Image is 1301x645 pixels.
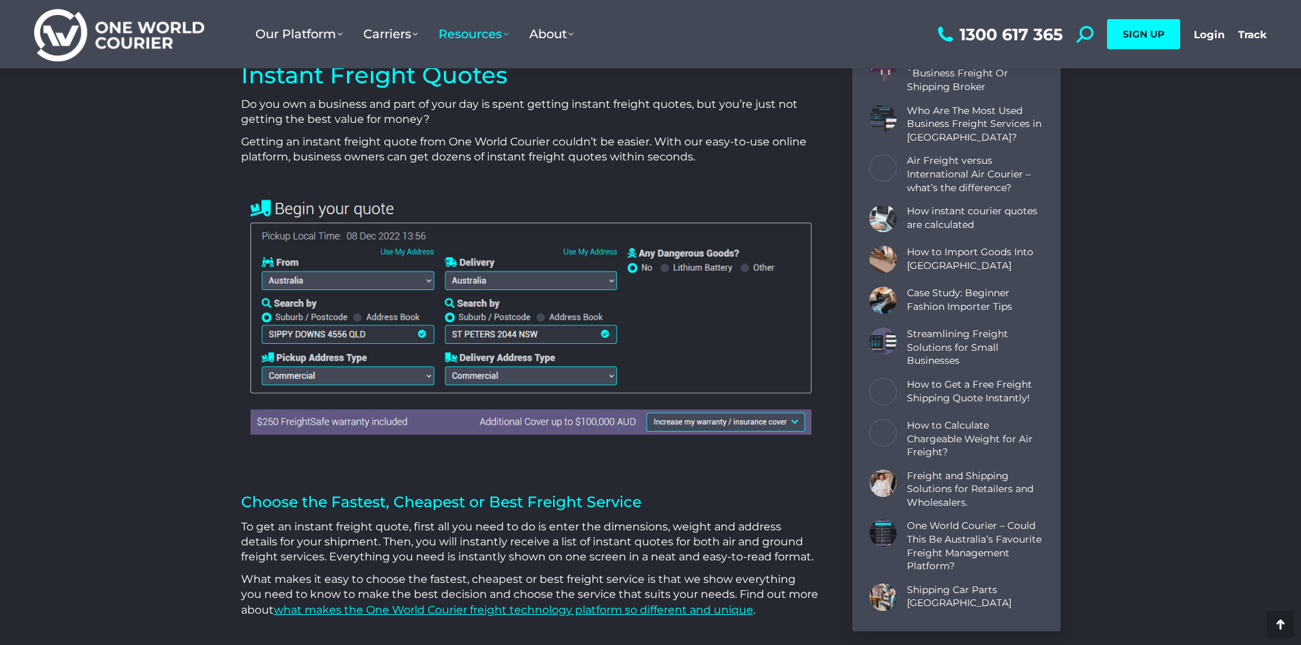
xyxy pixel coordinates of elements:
a: Track [1238,28,1267,41]
a: SIGN UP [1107,19,1180,49]
p: To get an instant freight quote, first all you need to do is enter the dimensions, weight and add... [241,519,818,565]
p: Getting an instant freight quote from One World Courier couldn’t be easier. With our easy-to-use ... [241,134,818,165]
a: Post image [869,205,897,232]
a: Post image [869,419,897,446]
a: One World Courier – Could This Be Australia’s Favourite Freight Management Platform? [907,520,1044,573]
a: 1300 617 365 [934,26,1063,43]
h1: Instant Freight Quotes [241,60,818,90]
a: How to Calculate Chargeable Weight for Air Freight? [907,419,1044,459]
a: Post image [869,246,897,273]
a: About [519,13,584,55]
a: Post image [869,104,897,132]
a: Streamlining Freight Solutions for Small Businesses [907,328,1044,368]
span: Carriers [363,27,418,42]
a: what makes the One World Courier freight technology platform so different and unique [274,603,753,616]
span: Resources [438,27,509,42]
a: Carriers [353,13,428,55]
a: Air Freight versus International Air Courier – what’s the difference? [907,155,1044,195]
a: Who Are The Most Used Business Freight Services in [GEOGRAPHIC_DATA]? [907,104,1044,145]
a: Shipping Car Parts [GEOGRAPHIC_DATA] [907,584,1044,610]
h2: Choose the Fastest, Cheapest or Best Freight Service [241,472,818,513]
a: Case Study: Beginner Fashion Importer Tips [907,287,1044,313]
a: Post image [869,287,897,314]
span: Our Platform [255,27,343,42]
span: About [529,27,574,42]
a: Post image [869,520,897,547]
a: How to Import Goods Into [GEOGRAPHIC_DATA] [907,246,1044,272]
a: How instant courier quotes are calculated [907,205,1044,231]
a: Post image [869,584,897,611]
a: Resources [428,13,519,55]
img: One World Courier - begining a freight quote [241,192,818,440]
a: How to Get a Free Freight Shipping Quote Instantly! [907,378,1044,405]
a: 5 Reasons To Use A `Business Freight Or Shipping Broker [907,54,1044,94]
p: Do you own a business and part of your day is spent getting instant freight quotes, but you’re ju... [241,97,818,128]
a: Freight and Shipping Solutions for Retailers and Wholesalers. [907,470,1044,510]
img: One World Courier [34,7,204,62]
span: SIGN UP [1123,28,1164,40]
a: Post image [869,328,897,355]
a: Login [1194,28,1225,41]
a: Post image [869,155,897,182]
p: What makes it easy to choose the fastest, cheapest or best freight service is that we show everyt... [241,572,818,618]
a: Post image [869,378,897,405]
a: Post image [869,470,897,497]
a: Our Platform [245,13,353,55]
